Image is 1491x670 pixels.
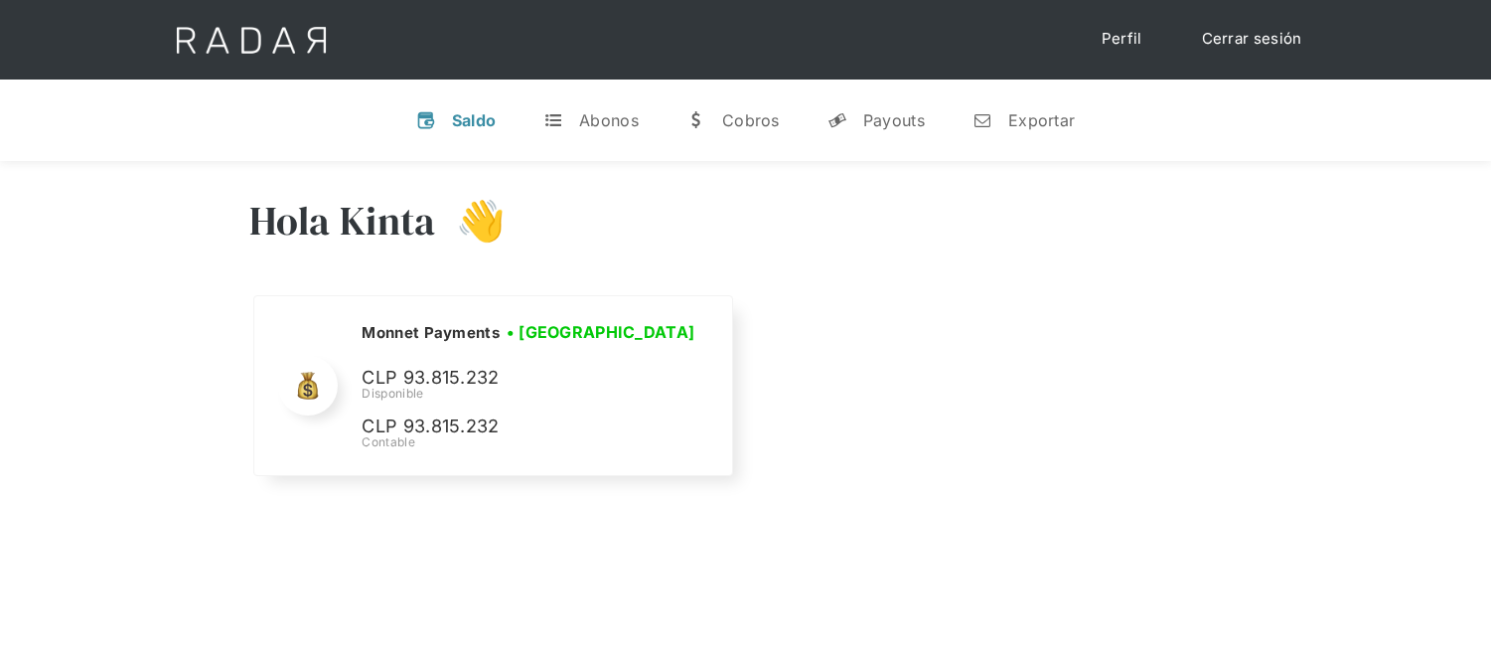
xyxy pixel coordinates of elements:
div: y [827,110,847,130]
a: Cerrar sesión [1182,20,1322,59]
h3: • [GEOGRAPHIC_DATA] [507,320,695,344]
div: Abonos [579,110,639,130]
h3: Hola Kinta [249,196,436,246]
div: n [972,110,992,130]
div: w [686,110,706,130]
a: Perfil [1082,20,1162,59]
p: CLP 93.815.232 [362,364,660,393]
div: Saldo [452,110,497,130]
div: v [416,110,436,130]
h3: 👋 [436,196,506,246]
div: Cobros [722,110,780,130]
div: Disponible [362,385,701,403]
div: Payouts [863,110,925,130]
div: t [543,110,563,130]
h2: Monnet Payments [362,323,500,343]
div: Exportar [1008,110,1075,130]
div: Contable [362,433,701,451]
p: CLP 93.815.232 [362,413,660,441]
